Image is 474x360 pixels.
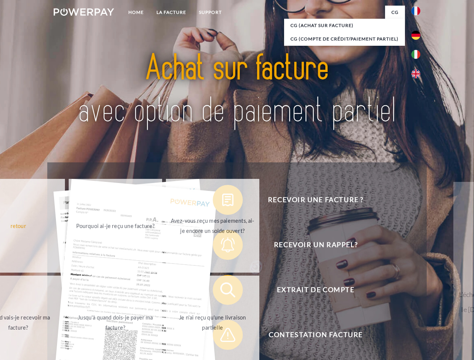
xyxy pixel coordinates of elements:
button: Recevoir un rappel? [213,230,408,260]
img: logo-powerpay-white.svg [54,8,114,16]
button: Extrait de compte [213,275,408,305]
img: en [411,69,420,78]
img: it [411,50,420,59]
a: CG (Compte de crédit/paiement partiel) [284,32,405,46]
a: Avez-vous reçu mes paiements, ai-je encore un solde ouvert? [166,179,259,273]
span: Extrait de compte [224,275,408,305]
span: Recevoir une facture ? [224,185,408,215]
a: CG [385,6,405,19]
div: Pourquoi ai-je reçu une facture? [73,220,158,231]
div: Avez-vous reçu mes paiements, ai-je encore un solde ouvert? [170,216,255,236]
img: de [411,31,420,40]
button: Recevoir une facture ? [213,185,408,215]
img: fr [411,6,420,15]
div: Je n'ai reçu qu'une livraison partielle [170,312,255,333]
img: title-powerpay_fr.svg [72,36,402,144]
span: Contestation Facture [224,320,408,350]
span: Recevoir un rappel? [224,230,408,260]
button: Contestation Facture [213,320,408,350]
div: Jusqu'à quand dois-je payer ma facture? [73,312,158,333]
a: CG (achat sur facture) [284,19,405,32]
a: Support [193,6,228,19]
a: LA FACTURE [150,6,193,19]
a: Home [122,6,150,19]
